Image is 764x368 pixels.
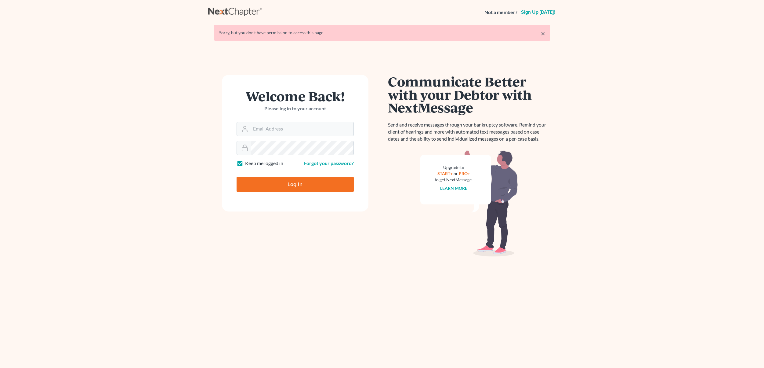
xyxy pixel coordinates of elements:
[459,171,470,176] a: PRO+
[541,30,545,37] a: ×
[237,105,354,112] p: Please log in to your account
[388,121,550,142] p: Send and receive messages through your bankruptcy software. Remind your client of hearings and mo...
[435,164,473,171] div: Upgrade to
[437,171,453,176] a: START+
[520,10,556,15] a: Sign up [DATE]!
[440,186,467,191] a: Learn more
[484,9,517,16] strong: Not a member?
[237,177,354,192] input: Log In
[219,30,545,36] div: Sorry, but you don't have permission to access this page
[388,75,550,114] h1: Communicate Better with your Debtor with NextMessage
[435,177,473,183] div: to get NextMessage.
[304,160,354,166] a: Forgot your password?
[245,160,283,167] label: Keep me logged in
[454,171,458,176] span: or
[237,90,354,103] h1: Welcome Back!
[420,150,518,257] img: nextmessage_bg-59042aed3d76b12b5cd301f8e5b87938c9018125f34e5fa2b7a6b67550977c72.svg
[251,122,353,136] input: Email Address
